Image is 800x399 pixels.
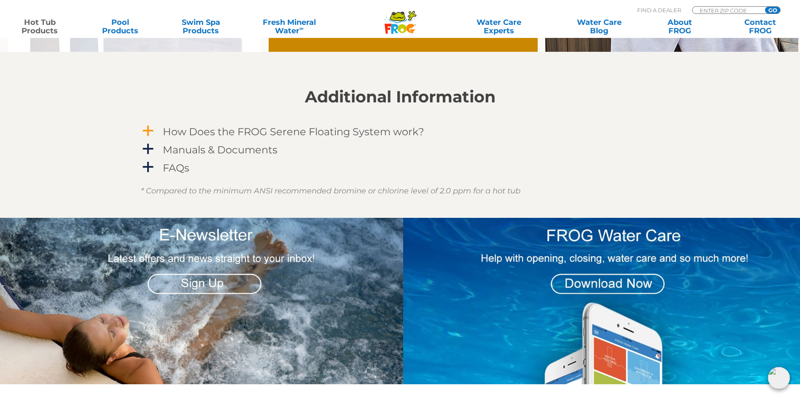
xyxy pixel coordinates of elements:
[163,162,189,174] h4: FAQs
[142,125,154,137] span: a
[637,6,681,14] p: Find A Dealer
[142,143,154,155] span: a
[648,18,711,35] a: AboutFROG
[768,367,790,389] img: openIcon
[141,142,660,158] a: a Manuals & Documents
[163,126,424,137] h4: How Does the FROG Serene Floating System work?
[8,18,71,35] a: Hot TubProducts
[89,18,152,35] a: PoolProducts
[250,18,329,35] a: Fresh MineralWater∞
[141,88,660,106] h2: Additional Information
[163,144,277,155] h4: Manuals & Documents
[729,18,792,35] a: ContactFROG
[568,18,630,35] a: Water CareBlog
[299,25,304,32] sup: ∞
[141,186,520,195] em: * Compared to the minimum ANSI recommended bromine or chlorine level of 2.0 ppm for a hot tub
[142,161,154,174] span: a
[765,7,780,13] input: GO
[170,18,232,35] a: Swim SpaProducts
[141,160,660,176] a: a FAQs
[699,7,756,14] input: Zip Code Form
[448,18,550,35] a: Water CareExperts
[141,124,660,139] a: a How Does the FROG Serene Floating System work?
